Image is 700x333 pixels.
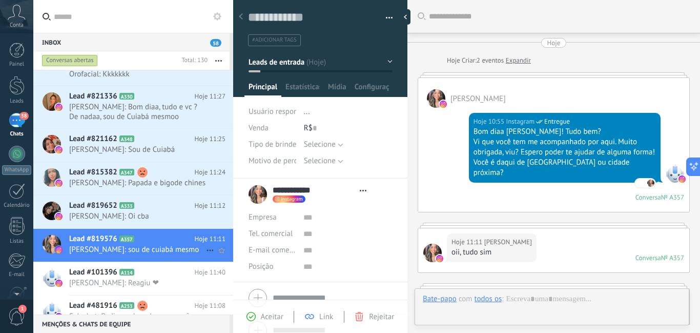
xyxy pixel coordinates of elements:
img: instagram.svg [55,280,63,287]
span: Conta [10,22,24,29]
span: ... [304,107,310,116]
span: Aceitar [261,312,283,322]
button: Selecione [304,136,343,153]
div: WhatsApp [2,165,31,175]
span: Configurações [355,82,389,97]
span: ana alberton [427,89,445,108]
span: Selecione [304,156,336,166]
div: Usuário responsável [249,104,296,120]
span: ana alberton [450,94,506,104]
span: com [459,294,472,304]
div: Empresa [249,209,296,226]
img: instagram.svg [440,101,447,108]
span: A333 [119,202,134,209]
span: Salesbot: Pedimos desculpas, mas não podemos exibir esta mensagem devido a restrições do Instagra... [69,311,206,331]
span: #adicionar tags [252,36,297,44]
span: Link [319,312,333,322]
span: Selecione [304,140,336,149]
a: Lead #101396 A114 Hoje 11:40 [PERSON_NAME]: Reagiu ❤ [33,262,233,295]
span: ana alberton [647,179,655,187]
img: instagram.svg [55,313,63,320]
span: Rejeitar [369,312,394,322]
span: Hoje 11:24 [195,167,225,178]
img: instagram.svg [55,213,63,220]
a: Expandir [506,55,531,66]
div: № A357 [661,253,684,262]
img: instagram.svg [678,175,686,183]
span: A253 [119,302,134,309]
span: [PERSON_NAME]: Sou de Cuiabá [69,145,206,154]
span: Usuário responsável [249,107,315,116]
span: Lead #821336 [69,91,117,102]
span: Posição [249,263,273,270]
span: [PERSON_NAME]: sou de cuiabá mesmo [69,245,206,254]
span: 58 [19,112,28,120]
span: Lead #101396 [69,267,117,278]
div: Hoje [547,38,561,48]
div: Criar: [447,55,531,66]
div: Leads [2,98,32,105]
div: Motivo de perda [249,153,296,169]
div: todos os [475,294,502,303]
div: E-mail [2,271,32,278]
span: Venda [249,123,269,133]
a: Lead #819652 A333 Hoje 11:12 [PERSON_NAME]: Oi cba [33,195,233,228]
div: Tipo de brinde [249,136,296,153]
div: Hoje [447,55,462,66]
button: Selecione [304,153,343,169]
span: Hoje 11:11 [195,234,225,244]
span: Hoje 11:27 [195,91,225,102]
span: Lead #819576 [69,234,117,244]
span: Motivo de perda [249,157,302,165]
span: Instagram [506,116,534,127]
span: Hoje 11:12 [195,201,225,211]
a: Lead #821336 A330 Hoje 11:27 [PERSON_NAME]: Bom diaa, tudo e vc ? De nadaa, sou de Cuiabá mesmoo [33,86,233,128]
span: A348 [119,135,134,142]
span: : [502,294,503,304]
div: Total: 130 [177,55,208,66]
div: № A357 [661,193,684,202]
span: [PERSON_NAME]: Bom diaa, tudo e vc ? De nadaa, sou de Cuiabá mesmoo [69,102,206,122]
span: Lead #481916 [69,301,117,311]
div: Vi que você tem me acompanhado por aqui. Muito obrigada, viu? Espero poder te ajudar de alguma fo... [473,137,656,158]
a: Lead #821162 A348 Hoje 11:25 [PERSON_NAME]: Sou de Cuiabá [33,129,233,162]
button: Tel. comercial [249,226,293,242]
div: Posição [249,259,296,275]
span: Instagram [666,164,684,183]
div: Bom diaa [PERSON_NAME]! Tudo bem? [473,127,656,137]
div: Listas [2,238,32,245]
span: Instagram [281,197,303,202]
span: Hoje 11:25 [195,134,225,144]
span: Principal [249,82,277,97]
div: Conversa [635,253,661,262]
span: 58 [210,39,221,47]
span: A114 [119,269,134,276]
span: Lead #821162 [69,134,117,144]
div: R$ [304,120,393,136]
div: Venda [249,120,296,136]
span: Lead #819652 [69,201,117,211]
img: instagram.svg [55,146,63,153]
img: instagram.svg [55,180,63,187]
div: ocultar [400,9,410,25]
button: Mais [208,51,230,70]
span: ana alberton [484,237,532,247]
div: Hoje 10:55 [473,116,506,127]
div: Calendário [2,202,32,209]
div: Você é daqui de [GEOGRAPHIC_DATA] ou cidade próxima? [473,158,656,178]
span: [PERSON_NAME]: Oi cba [69,211,206,221]
div: Hoje 11:11 [451,237,484,247]
span: E-mail comercial [249,245,303,255]
img: instagram.svg [55,104,63,111]
span: A357 [119,236,134,242]
span: A347 [119,169,134,175]
span: A330 [119,93,134,100]
span: Hoje 11:08 [195,301,225,311]
span: 2 eventos [477,55,504,66]
img: instagram.svg [436,255,443,262]
span: Entregue [544,116,570,127]
div: Chats [2,131,32,138]
span: Tipo de brinde [249,141,296,148]
div: Inbox [33,33,230,51]
span: Estatísticas [285,82,320,97]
